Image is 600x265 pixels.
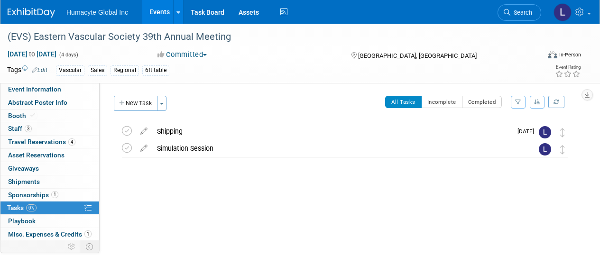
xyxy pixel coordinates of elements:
[8,178,40,185] span: Shipments
[152,140,520,156] div: Simulation Session
[114,96,157,111] button: New Task
[56,65,84,75] div: Vascular
[58,52,78,58] span: (4 days)
[560,128,565,137] i: Move task
[4,28,532,46] div: (EVS) Eastern Vascular Society 39th Annual Meeting
[64,240,80,253] td: Personalize Event Tab Strip
[555,65,581,70] div: Event Rating
[136,144,152,153] a: edit
[8,191,58,199] span: Sponsorships
[8,138,75,146] span: Travel Reservations
[142,65,169,75] div: 6ft table
[462,96,502,108] button: Completed
[84,230,92,238] span: 1
[358,52,477,59] span: [GEOGRAPHIC_DATA], [GEOGRAPHIC_DATA]
[88,65,107,75] div: Sales
[7,204,37,211] span: Tasks
[0,149,99,162] a: Asset Reservations
[0,189,99,201] a: Sponsorships1
[80,240,100,253] td: Toggle Event Tabs
[8,85,61,93] span: Event Information
[510,9,532,16] span: Search
[51,191,58,198] span: 1
[517,128,539,135] span: [DATE]
[497,49,581,64] div: Event Format
[8,125,32,132] span: Staff
[0,96,99,109] a: Abstract Poster Info
[559,51,581,58] div: In-Person
[66,9,128,16] span: Humacyte Global Inc
[548,96,564,108] a: Refresh
[539,126,551,138] img: Linda Hamilton
[8,112,37,119] span: Booth
[0,83,99,96] a: Event Information
[26,204,37,211] span: 0%
[548,51,557,58] img: Format-Inperson.png
[0,175,99,188] a: Shipments
[152,123,512,139] div: Shipping
[8,99,67,106] span: Abstract Poster Info
[0,136,99,148] a: Travel Reservations4
[25,125,32,132] span: 3
[0,110,99,122] a: Booth
[154,50,211,60] button: Committed
[7,65,47,76] td: Tags
[421,96,462,108] button: Incomplete
[498,4,541,21] a: Search
[8,217,36,225] span: Playbook
[560,145,565,154] i: Move task
[8,164,39,172] span: Giveaways
[385,96,422,108] button: All Tasks
[30,113,35,118] i: Booth reservation complete
[28,50,37,58] span: to
[8,8,55,18] img: ExhibitDay
[32,67,47,73] a: Edit
[8,230,92,238] span: Misc. Expenses & Credits
[0,122,99,135] a: Staff3
[0,228,99,241] a: Misc. Expenses & Credits1
[111,65,139,75] div: Regional
[0,201,99,214] a: Tasks0%
[8,151,65,159] span: Asset Reservations
[136,127,152,136] a: edit
[554,3,572,21] img: Linda Hamilton
[0,162,99,175] a: Giveaways
[539,143,551,155] img: Linda Hamilton
[68,138,75,146] span: 4
[0,215,99,228] a: Playbook
[7,50,57,58] span: [DATE] [DATE]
